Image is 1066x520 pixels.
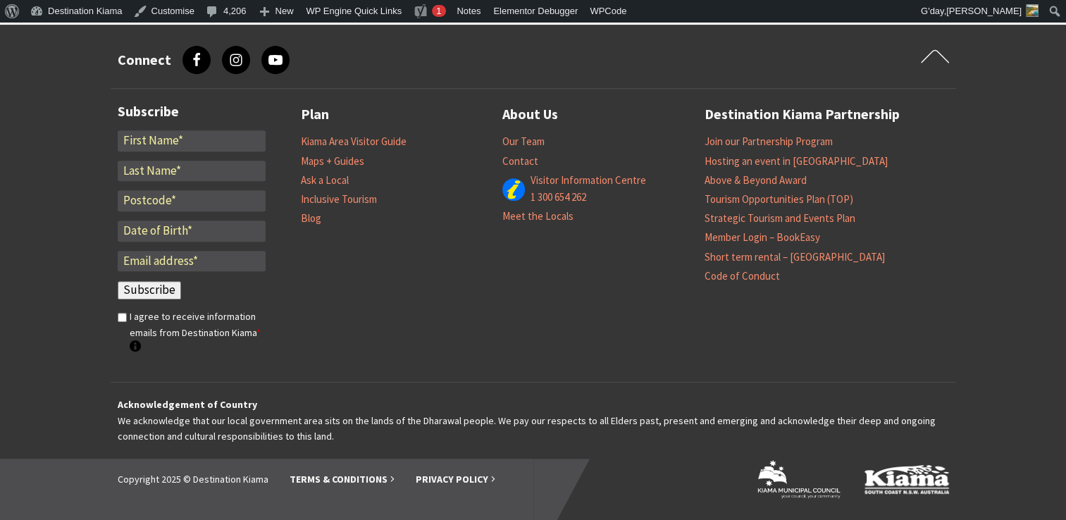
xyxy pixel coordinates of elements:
a: Hosting an event in [GEOGRAPHIC_DATA] [705,154,888,168]
li: Copyright 2025 © Destination Kiama [118,471,268,487]
a: Strategic Tourism and Events Plan [705,211,855,225]
a: Our Team [502,135,545,149]
a: Join our Partnership Program [705,135,833,149]
a: Terms & Conditions [290,473,395,486]
a: Visitor Information Centre [531,173,646,187]
input: Postcode* [118,190,266,211]
strong: Acknowledgement of Country [118,398,257,411]
p: We acknowledge that our local government area sits on the lands of the Dharawal people. We pay ou... [118,397,949,444]
input: Email address* [118,251,266,272]
a: Short term rental – [GEOGRAPHIC_DATA] Code of Conduct [705,250,885,283]
a: Privacy Policy [416,473,495,486]
a: 1 300 654 262 [531,190,586,204]
a: Meet the Locals [502,209,574,223]
a: Tourism Opportunities Plan (TOP) [705,192,853,206]
img: Kiama Logo [864,464,949,493]
a: Ask a Local [301,173,349,187]
a: Inclusive Tourism [301,192,377,206]
a: Kiama Area Visitor Guide [301,135,407,149]
a: Maps + Guides [301,154,364,168]
h3: Subscribe [118,103,266,120]
span: 1 [436,6,441,16]
span: [PERSON_NAME] [946,6,1022,16]
input: Date of Birth* [118,221,266,242]
label: I agree to receive information emails from Destination Kiama [130,309,266,356]
h3: Connect [118,51,171,68]
a: About Us [502,103,558,126]
input: Last Name* [118,161,266,182]
a: Contact [502,154,538,168]
input: Subscribe [118,281,181,299]
a: Blog [301,211,321,225]
a: Member Login – BookEasy [705,230,820,244]
a: Destination Kiama Partnership [705,103,900,126]
a: Above & Beyond Award [705,173,807,187]
input: First Name* [118,130,266,151]
a: Plan [301,103,329,126]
